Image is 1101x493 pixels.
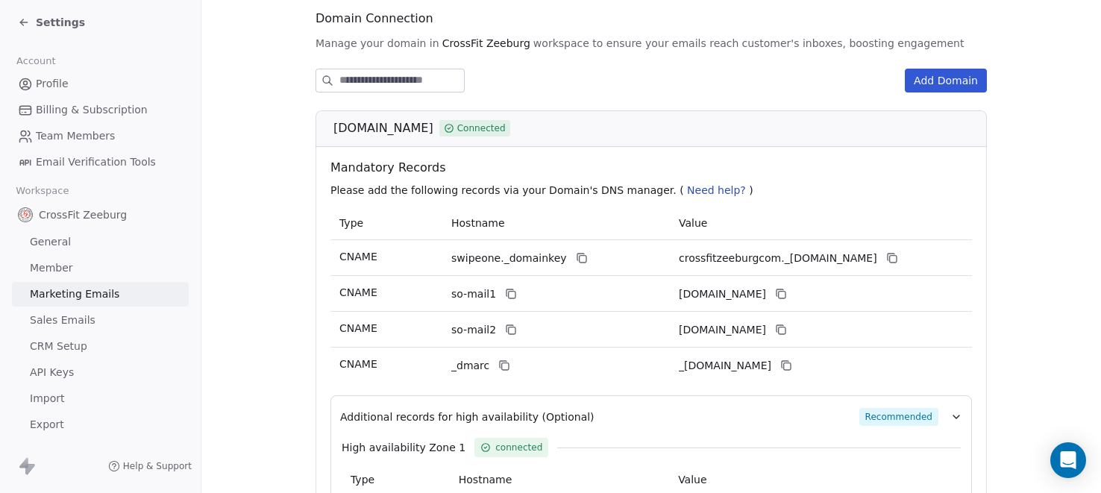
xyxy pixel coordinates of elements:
[741,36,964,51] span: customer's inboxes, boosting engagement
[30,313,95,328] span: Sales Emails
[451,358,489,374] span: _dmarc
[36,128,115,144] span: Team Members
[679,286,766,302] span: crossfitzeeburgcom1.swipeone.email
[442,36,530,51] span: CrossFit Zeeburg
[339,358,377,370] span: CNAME
[30,339,87,354] span: CRM Setup
[316,36,439,51] span: Manage your domain in
[316,10,433,28] span: Domain Connection
[12,256,189,280] a: Member
[12,360,189,385] a: API Keys
[39,207,127,222] span: CrossFit Zeeburg
[12,98,189,122] a: Billing & Subscription
[451,251,567,266] span: swipeone._domainkey
[678,474,706,486] span: Value
[30,260,73,276] span: Member
[330,159,978,177] span: Mandatory Records
[30,234,71,250] span: General
[339,216,433,231] p: Type
[451,217,505,229] span: Hostname
[333,119,433,137] span: [DOMAIN_NAME]
[859,408,938,426] span: Recommended
[10,180,75,202] span: Workspace
[330,183,978,198] p: Please add the following records via your Domain's DNS manager. ( )
[342,440,465,455] span: High availability Zone 1
[12,150,189,175] a: Email Verification Tools
[36,15,85,30] span: Settings
[457,122,506,135] span: Connected
[495,441,542,454] span: connected
[12,334,189,359] a: CRM Setup
[12,282,189,307] a: Marketing Emails
[339,286,377,298] span: CNAME
[339,251,377,263] span: CNAME
[679,251,877,266] span: crossfitzeeburgcom._domainkey.swipeone.email
[905,69,987,92] button: Add Domain
[679,217,707,229] span: Value
[12,386,189,411] a: Import
[18,15,85,30] a: Settings
[351,472,441,488] p: Type
[451,322,496,338] span: so-mail2
[30,417,64,433] span: Export
[30,365,74,380] span: API Keys
[36,102,148,118] span: Billing & Subscription
[533,36,739,51] span: workspace to ensure your emails reach
[340,408,962,426] button: Additional records for high availability (Optional)Recommended
[339,322,377,334] span: CNAME
[679,322,766,338] span: crossfitzeeburgcom2.swipeone.email
[12,72,189,96] a: Profile
[679,358,771,374] span: _dmarc.swipeone.email
[12,308,189,333] a: Sales Emails
[36,154,156,170] span: Email Verification Tools
[1050,442,1086,478] div: Open Intercom Messenger
[459,474,512,486] span: Hostname
[30,286,119,302] span: Marketing Emails
[108,460,192,472] a: Help & Support
[687,184,746,196] span: Need help?
[12,412,189,437] a: Export
[36,76,69,92] span: Profile
[12,230,189,254] a: General
[340,409,595,424] span: Additional records for high availability (Optional)
[18,207,33,222] img: logo%20website.jpg
[30,391,64,406] span: Import
[451,286,496,302] span: so-mail1
[123,460,192,472] span: Help & Support
[12,124,189,148] a: Team Members
[10,50,62,72] span: Account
